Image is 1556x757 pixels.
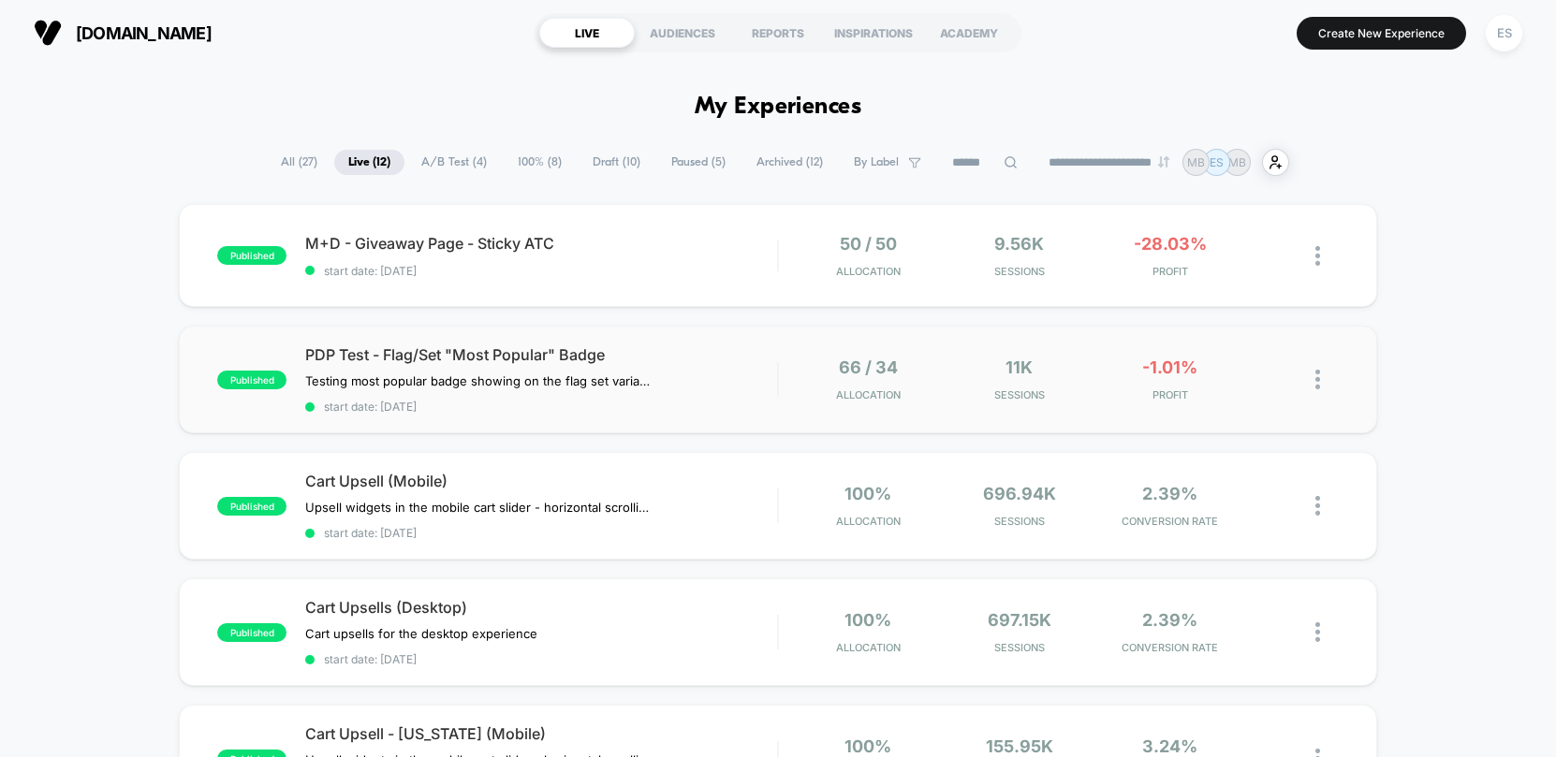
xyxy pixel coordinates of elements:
[854,155,899,169] span: By Label
[1210,155,1224,169] p: ES
[839,357,898,377] span: 66 / 34
[305,500,653,515] span: Upsell widgets in the mobile cart slider - horizontal scrolling products
[836,641,901,654] span: Allocation
[836,515,901,528] span: Allocation
[504,150,576,175] span: 100% ( 8 )
[635,18,730,48] div: AUDIENCES
[305,626,537,641] span: Cart upsells for the desktop experience
[579,150,654,175] span: Draft ( 10 )
[1486,15,1522,51] div: ES
[836,265,901,278] span: Allocation
[1142,357,1197,377] span: -1.01%
[1158,156,1169,167] img: end
[986,736,1053,756] span: 155.95k
[267,150,331,175] span: All ( 27 )
[1315,496,1320,516] img: close
[217,371,286,389] span: published
[1297,17,1466,50] button: Create New Experience
[217,497,286,516] span: published
[844,484,891,503] span: 100%
[76,23,212,43] span: [DOMAIN_NAME]
[407,150,501,175] span: A/B Test ( 4 )
[539,18,635,48] div: LIVE
[994,234,1044,254] span: 9.56k
[695,94,862,121] h1: My Experiences
[826,18,921,48] div: INSPIRATIONS
[657,150,740,175] span: Paused ( 5 )
[742,150,837,175] span: Archived ( 12 )
[1142,610,1197,630] span: 2.39%
[1099,388,1240,401] span: PROFIT
[1315,370,1320,389] img: close
[34,19,62,47] img: Visually logo
[305,264,777,278] span: start date: [DATE]
[305,472,777,490] span: Cart Upsell (Mobile)
[305,400,777,414] span: start date: [DATE]
[1228,155,1246,169] p: MB
[1315,246,1320,266] img: close
[988,610,1051,630] span: 697.15k
[305,724,777,743] span: Cart Upsell - [US_STATE] (Mobile)
[305,526,777,540] span: start date: [DATE]
[1099,641,1240,654] span: CONVERSION RATE
[305,345,777,364] span: PDP Test - Flag/Set "Most Popular" Badge
[305,373,653,388] span: Testing most popular badge showing on the flag set variant with "best value" and "bundle and save"
[305,234,777,253] span: M+D - Giveaway Page - Sticky ATC
[921,18,1017,48] div: ACADEMY
[983,484,1056,503] span: 696.94k
[948,388,1090,401] span: Sessions
[1315,622,1320,642] img: close
[1187,155,1205,169] p: MB
[840,234,897,254] span: 50 / 50
[948,265,1090,278] span: Sessions
[305,652,777,666] span: start date: [DATE]
[730,18,826,48] div: REPORTS
[948,641,1090,654] span: Sessions
[28,18,217,48] button: [DOMAIN_NAME]
[1099,515,1240,528] span: CONVERSION RATE
[1099,265,1240,278] span: PROFIT
[948,515,1090,528] span: Sessions
[844,610,891,630] span: 100%
[1142,736,1197,756] span: 3.24%
[844,736,891,756] span: 100%
[305,598,777,617] span: Cart Upsells (Desktop)
[1480,14,1528,52] button: ES
[1006,357,1033,377] span: 11k
[217,246,286,265] span: published
[217,623,286,642] span: published
[334,150,404,175] span: Live ( 12 )
[836,388,901,401] span: Allocation
[1134,234,1207,254] span: -28.03%
[1142,484,1197,503] span: 2.39%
